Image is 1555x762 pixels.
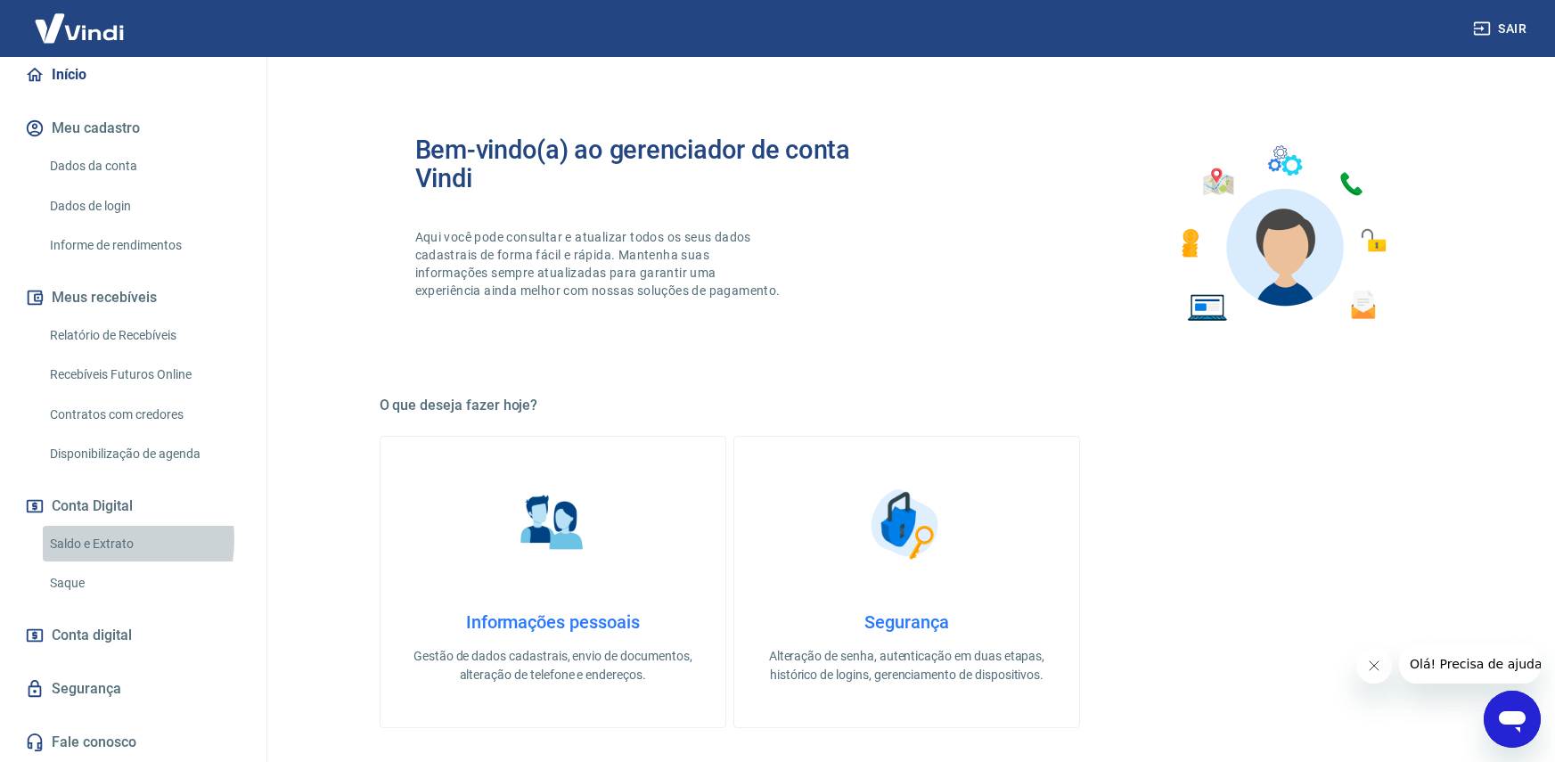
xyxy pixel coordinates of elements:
[52,623,132,648] span: Conta digital
[1166,135,1399,332] img: Imagem de um avatar masculino com diversos icones exemplificando as funcionalidades do gerenciado...
[1399,644,1541,684] iframe: Mensagem da empresa
[380,397,1435,414] h5: O que deseja fazer hoje?
[21,55,245,94] a: Início
[763,647,1051,684] p: Alteração de senha, autenticação em duas etapas, histórico de logins, gerenciamento de dispositivos.
[21,669,245,709] a: Segurança
[43,188,245,225] a: Dados de login
[1484,691,1541,748] iframe: Botão para abrir a janela de mensagens
[862,479,951,569] img: Segurança
[415,228,784,299] p: Aqui você pode consultar e atualizar todos os seus dados cadastrais de forma fácil e rápida. Mant...
[43,436,245,472] a: Disponibilização de agenda
[43,317,245,354] a: Relatório de Recebíveis
[43,356,245,393] a: Recebíveis Futuros Online
[763,611,1051,633] h4: Segurança
[43,227,245,264] a: Informe de rendimentos
[43,526,245,562] a: Saldo e Extrato
[21,616,245,655] a: Conta digital
[1469,12,1534,45] button: Sair
[43,565,245,602] a: Saque
[409,611,697,633] h4: Informações pessoais
[21,278,245,317] button: Meus recebíveis
[21,109,245,148] button: Meu cadastro
[1356,648,1392,684] iframe: Fechar mensagem
[21,723,245,762] a: Fale conosco
[43,148,245,184] a: Dados da conta
[43,397,245,433] a: Contratos com credores
[380,436,726,728] a: Informações pessoaisInformações pessoaisGestão de dados cadastrais, envio de documentos, alteraçã...
[21,487,245,526] button: Conta Digital
[409,647,697,684] p: Gestão de dados cadastrais, envio de documentos, alteração de telefone e endereços.
[21,1,137,55] img: Vindi
[508,479,597,569] img: Informações pessoais
[11,12,150,27] span: Olá! Precisa de ajuda?
[415,135,907,193] h2: Bem-vindo(a) ao gerenciador de conta Vindi
[733,436,1080,728] a: SegurançaSegurançaAlteração de senha, autenticação em duas etapas, histórico de logins, gerenciam...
